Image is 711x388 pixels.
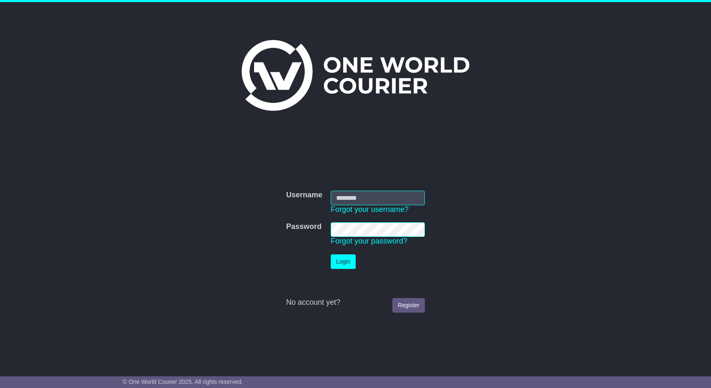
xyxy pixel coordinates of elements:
label: Password [286,222,322,231]
a: Register [392,298,425,313]
button: Login [331,254,356,269]
img: One World [242,40,469,111]
a: Forgot your username? [331,205,409,214]
span: © One World Courier 2025. All rights reserved. [123,378,243,385]
label: Username [286,191,322,200]
div: No account yet? [286,298,425,307]
a: Forgot your password? [331,237,407,245]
